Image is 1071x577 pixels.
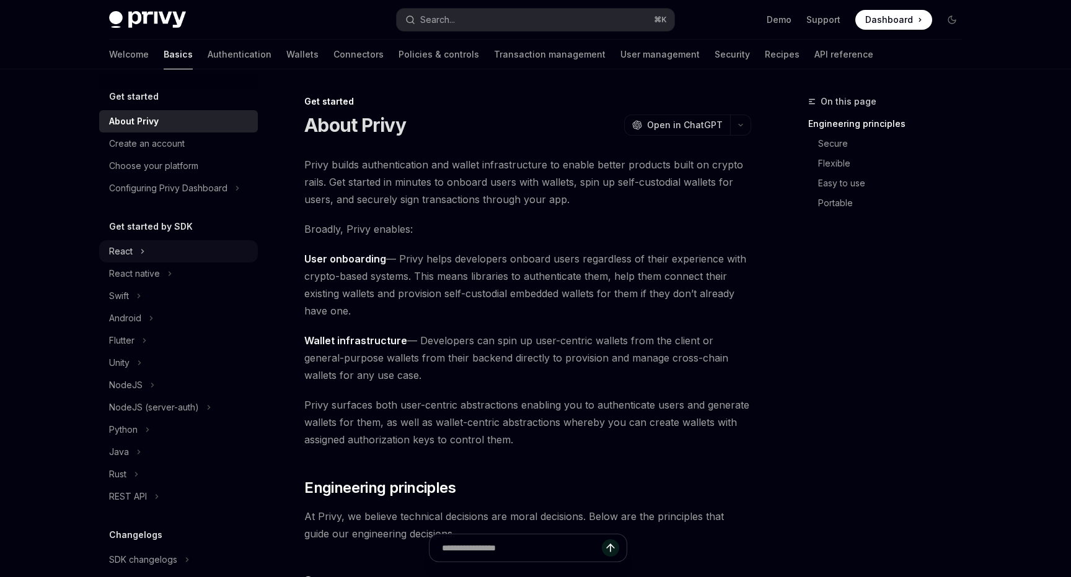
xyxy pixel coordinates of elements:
[109,311,141,326] div: Android
[208,40,271,69] a: Authentication
[620,40,700,69] a: User management
[808,134,972,154] a: Secure
[304,95,751,108] div: Get started
[397,9,674,31] button: Open search
[99,285,258,307] button: Toggle Swift section
[109,400,199,415] div: NodeJS (server-auth)
[304,156,751,208] span: Privy builds authentication and wallet infrastructure to enable better products built on crypto r...
[99,110,258,132] a: About Privy
[99,240,258,262] button: Toggle React section
[304,334,407,347] strong: Wallet infrastructure
[109,489,147,504] div: REST API
[99,352,258,374] button: Toggle Unity section
[109,244,133,259] div: React
[808,193,972,213] a: Portable
[109,266,160,281] div: React native
[808,114,972,134] a: Engineering principles
[420,12,455,27] div: Search...
[814,40,873,69] a: API reference
[942,10,962,30] button: Toggle dark mode
[808,154,972,173] a: Flexible
[109,89,159,104] h5: Get started
[304,114,406,136] h1: About Privy
[109,219,193,234] h5: Get started by SDK
[494,40,606,69] a: Transaction management
[99,155,258,177] a: Choose your platform
[304,220,751,238] span: Broadly, Privy enables:
[109,527,162,542] h5: Changelogs
[99,177,258,199] button: Toggle Configuring Privy Dashboard section
[865,14,913,26] span: Dashboard
[715,40,750,69] a: Security
[304,396,751,448] span: Privy surfaces both user-centric abstractions enabling you to authenticate users and generate wal...
[624,115,730,136] button: Open in ChatGPT
[765,40,800,69] a: Recipes
[109,333,134,348] div: Flutter
[304,332,751,384] span: — Developers can spin up user-centric wallets from the client or general-purpose wallets from the...
[109,355,130,370] div: Unity
[109,136,185,151] div: Create an account
[99,441,258,463] button: Toggle Java section
[99,132,258,155] a: Create an account
[647,119,723,131] span: Open in ChatGPT
[99,262,258,285] button: Toggle React native section
[99,374,258,396] button: Toggle NodeJS section
[99,485,258,508] button: Toggle REST API section
[109,378,143,393] div: NodeJS
[109,422,138,437] div: Python
[304,253,386,265] strong: User onboarding
[304,508,751,542] span: At Privy, we believe technical decisions are moral decisions. Below are the principles that guide...
[109,288,129,303] div: Swift
[109,552,177,567] div: SDK changelogs
[109,11,186,28] img: dark logo
[109,40,149,69] a: Welcome
[333,40,384,69] a: Connectors
[109,158,198,173] div: Choose your platform
[821,94,876,109] span: On this page
[767,14,791,26] a: Demo
[99,463,258,485] button: Toggle Rust section
[602,539,619,557] button: Send message
[399,40,479,69] a: Policies & controls
[99,396,258,419] button: Toggle NodeJS (server-auth) section
[109,445,129,459] div: Java
[855,10,932,30] a: Dashboard
[99,307,258,329] button: Toggle Android section
[109,114,159,129] div: About Privy
[99,329,258,352] button: Toggle Flutter section
[442,534,602,562] input: Ask a question...
[109,467,126,482] div: Rust
[286,40,319,69] a: Wallets
[109,181,227,196] div: Configuring Privy Dashboard
[304,478,456,498] span: Engineering principles
[808,173,972,193] a: Easy to use
[806,14,840,26] a: Support
[654,15,667,25] span: ⌘ K
[99,419,258,441] button: Toggle Python section
[304,250,751,319] span: — Privy helps developers onboard users regardless of their experience with crypto-based systems. ...
[164,40,193,69] a: Basics
[99,549,258,571] button: Toggle SDK changelogs section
